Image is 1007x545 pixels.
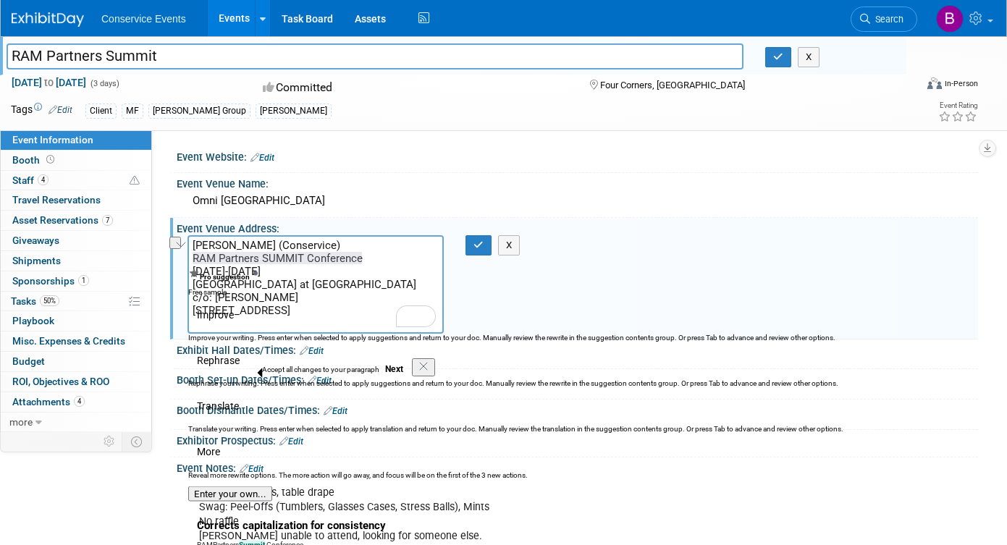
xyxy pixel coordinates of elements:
a: Booth [1,151,151,170]
a: Edit [250,153,274,163]
span: Potential Scheduling Conflict -- at least one attendee is tagged in another overlapping event. [130,174,140,187]
div: Event Notes: [177,457,978,476]
td: Toggle Event Tabs [122,432,152,451]
span: Event Information [12,134,93,145]
div: Committed [258,75,566,101]
a: Playbook [1,311,151,331]
div: Exhibitor Prospectus: [177,430,978,449]
a: Travel Reservations [1,190,151,210]
div: Client [85,103,117,119]
span: to [42,77,56,88]
span: (3 days) [89,79,119,88]
img: Format-Inperson.png [927,77,942,89]
span: Booth [12,154,57,166]
div: Event Format [835,75,978,97]
a: Event Information [1,130,151,150]
a: Search [851,7,917,32]
span: 50% [40,295,59,306]
span: Conservice Events [101,13,186,25]
a: Giveaways [1,231,151,250]
td: Tags [11,102,72,119]
div: Exhibit Hall Dates/Times: [177,339,978,358]
div: Event Rating [938,102,977,109]
div: Event Venue Name: [177,173,978,191]
span: Attachments [12,396,85,407]
a: Shipments [1,251,151,271]
span: Playbook [12,315,54,326]
div: Event Website: [177,146,978,165]
a: Tasks50% [1,292,151,311]
button: X [498,235,521,255]
a: Asset Reservations7 [1,211,151,230]
span: Shipments [12,255,61,266]
span: 1 [78,275,89,286]
div: Booth Set-up Dates/Times: [177,369,978,388]
span: Giveaways [12,235,59,246]
a: ROI, Objectives & ROO [1,372,151,392]
span: Tasks [11,295,59,307]
a: Staff4 [1,171,151,190]
span: ROI, Objectives & ROO [12,376,109,387]
span: Misc. Expenses & Credits [12,335,125,347]
img: Brooke Jacques [936,5,964,33]
span: Travel Reservations [12,194,101,206]
div: Event Venue Address: [177,218,978,236]
div: MF [122,103,143,119]
div: [PERSON_NAME] Group [148,103,250,119]
span: Budget [12,355,45,367]
span: 4 [38,174,49,185]
a: more [1,413,151,432]
a: Misc. Expenses & Credits [1,331,151,351]
span: [DATE] [DATE] [11,76,87,89]
a: Sponsorships1 [1,271,151,291]
div: [PERSON_NAME] [256,103,332,119]
span: Staff [12,174,49,186]
img: ExhibitDay [12,12,84,27]
span: 4 [74,396,85,407]
span: Asset Reservations [12,214,113,226]
span: Four Corners, [GEOGRAPHIC_DATA] [600,80,745,90]
textarea: To enrich screen reader interactions, please activate Accessibility in Grammarly extension settings [188,235,444,334]
span: Search [870,14,903,25]
td: Personalize Event Tab Strip [97,432,122,451]
span: Sponsorships [12,275,89,287]
span: Booth not reserved yet [43,154,57,165]
a: Edit [49,105,72,115]
div: In-Person [944,78,978,89]
span: 7 [102,215,113,226]
span: more [9,416,33,428]
a: Attachments4 [1,392,151,412]
div: Booth Dismantle Dates/Times: [177,400,978,418]
button: X [798,47,820,67]
div: Omni [GEOGRAPHIC_DATA] [188,190,967,212]
a: Budget [1,352,151,371]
